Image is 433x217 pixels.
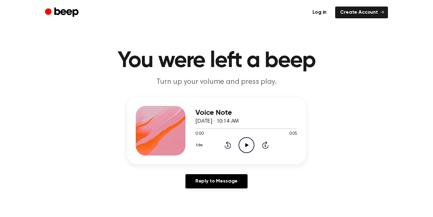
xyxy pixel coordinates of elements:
span: 0:00 [195,131,203,137]
a: Reply to Message [185,174,248,188]
a: Beep [45,7,80,19]
a: Create Account [335,7,388,18]
p: Turn up your volume and press play. [97,77,336,87]
span: [DATE] · 10:14 AM [195,119,239,124]
button: 1.0x [195,140,205,151]
h3: Voice Note [195,109,297,117]
a: Log in [308,7,331,18]
span: 0:05 [289,131,297,137]
h1: You were left a beep [57,50,376,72]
